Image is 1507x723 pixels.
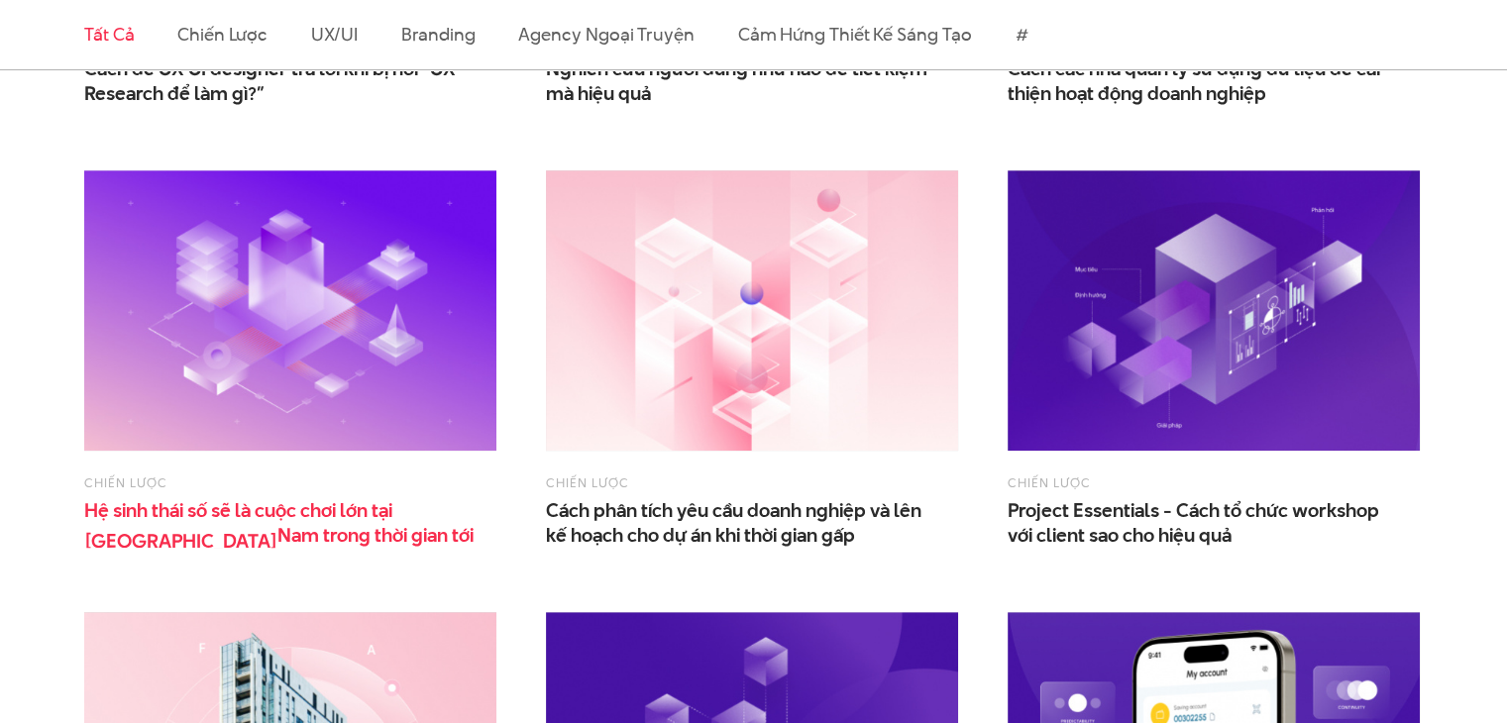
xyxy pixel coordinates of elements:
[546,498,942,548] span: Cách phân tích yêu cầu doanh nghiệp và lên
[177,22,267,47] a: Chiến lược
[546,473,629,491] a: Chiến lược
[401,22,475,47] a: Branding
[277,523,474,548] span: Nam trong thời gian tới
[84,56,481,106] a: Cách để UX UI designer trả lời khi bị hỏi “UXResearch để làm gì?”
[1008,498,1404,548] span: Project Essentials - Cách tổ chức workshop
[84,22,134,47] a: Tất cả
[1008,56,1404,106] a: Cách các nhà quản lý sử dụng dữ liệu để cảithiện hoạt động doanh nghiệp
[546,56,942,106] span: Nghiên cứu người dùng như nào để tiết kiệm
[518,22,694,47] a: Agency ngoại truyện
[546,523,855,548] span: kế hoạch cho dự án khi thời gian gấp
[311,22,359,47] a: UX/UI
[84,498,481,548] span: Hệ sinh thái số sẽ là cuộc chơi lớn tại [GEOGRAPHIC_DATA]
[84,473,167,491] a: Chiến lược
[84,56,481,106] span: Cách để UX UI designer trả lời khi bị hỏi “UX
[84,170,496,451] img: Hệ sinh thái số sẽ là cuộc chơi lớn tại Việt Nam trong thời gian tới
[1008,56,1404,106] span: Cách các nhà quản lý sử dụng dữ liệu để cải
[738,22,972,47] a: Cảm hứng thiết kế sáng tạo
[1008,81,1266,106] span: thiện hoạt động doanh nghiệp
[1008,498,1404,548] a: Project Essentials - Cách tổ chức workshopvới client sao cho hiệu quả
[1008,473,1091,491] a: Chiến lược
[546,170,958,451] img: Cách phân tích yêu cầu doanh nghiệp và lên kế hoạch cho dự án khi thời gian gấp
[1015,22,1027,47] a: #
[84,498,481,548] a: Hệ sinh thái số sẽ là cuộc chơi lớn tại [GEOGRAPHIC_DATA]Nam trong thời gian tới
[1008,170,1420,451] img: Project Essentials - Cách tổ chức workshop với client
[546,81,651,106] span: mà hiệu quả
[546,498,942,548] a: Cách phân tích yêu cầu doanh nghiệp và lênkế hoạch cho dự án khi thời gian gấp
[546,56,942,106] a: Nghiên cứu người dùng như nào để tiết kiệmmà hiệu quả
[1008,523,1232,548] span: với client sao cho hiệu quả
[84,81,265,106] span: Research để làm gì?”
